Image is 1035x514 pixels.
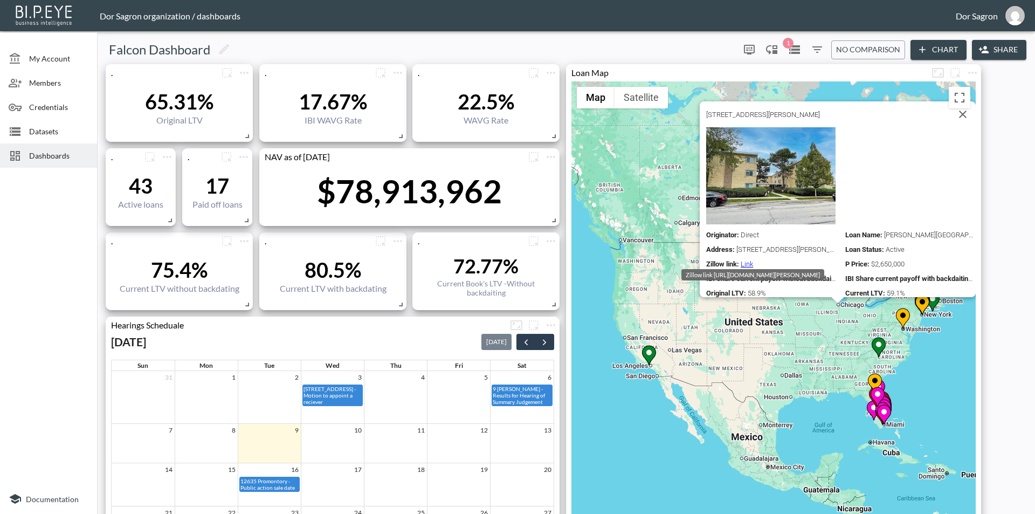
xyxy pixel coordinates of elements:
[542,148,560,166] button: more
[218,235,236,245] span: Attach chart to a group
[372,66,389,77] span: Attach chart to a group
[950,101,976,127] button: Close
[230,371,238,383] a: September 1, 2025
[100,11,956,21] div: Dor Sagron organization / dashboards
[141,148,158,166] button: more
[542,317,560,334] button: more
[106,320,508,330] div: Hearings Scheduale
[542,148,560,166] span: Chart settings
[458,89,515,114] div: 22.5%
[956,11,998,21] div: Dor Sagron
[525,232,542,250] button: more
[299,115,368,125] div: IBI WAVG Rate
[491,424,554,463] td: September 13, 2025
[845,289,885,297] strong: Current LTV :
[389,232,406,250] button: more
[29,126,88,137] span: Datasets
[372,232,389,250] button: more
[289,463,301,476] a: September 16, 2025
[135,360,150,371] a: Sunday
[364,371,427,424] td: September 4, 2025
[412,67,525,78] div: .
[681,269,824,280] div: Zillow link [URL][DOMAIN_NAME][PERSON_NAME]
[293,371,301,383] a: September 2, 2025
[515,360,529,371] a: Saturday
[106,152,141,162] div: .
[175,371,238,424] td: September 1, 2025
[577,87,615,108] button: Show street map
[542,463,554,476] a: September 20, 2025
[259,67,372,78] div: .
[542,64,560,81] button: more
[389,64,406,81] span: Chart settings
[280,283,387,293] div: Current LTV with backdating
[317,172,502,210] div: $78,913,962
[706,275,837,283] div: IBI Share current payoff without backdaiting 2658712
[845,231,882,239] strong: Loan Name :
[111,335,146,348] h2: [DATE]
[427,463,491,506] td: September 19, 2025
[706,260,837,268] div: Zillow link https://www.zillow.com/apartments/wilmette-il/1116-greenleaf-ave-g-h/9Hs29n/
[141,150,158,161] span: Attach chart to a group
[163,371,175,383] a: August 31, 2025
[741,260,753,268] a: Link
[845,245,884,253] strong: Loan Status :
[706,260,739,268] strong: Zillow link :
[845,231,976,239] div: Loan Name Greenleaf Ave
[389,232,406,250] span: Chart settings
[29,101,88,113] span: Credentials
[491,371,554,424] td: September 6, 2025
[29,77,88,88] span: Members
[458,115,515,125] div: WAVG Rate
[427,371,491,424] td: September 5, 2025
[106,67,218,78] div: .
[109,41,210,58] h5: Falcon Dashboard
[706,245,735,253] strong: Address :
[238,463,301,506] td: September 16, 2025
[453,360,465,371] a: Friday
[175,463,238,506] td: September 15, 2025
[964,64,981,81] span: Chart settings
[112,463,175,506] td: September 14, 2025
[836,43,900,57] span: No comparison
[542,424,554,436] a: September 13, 2025
[542,232,560,250] button: more
[301,424,364,463] td: September 10, 2025
[615,87,668,108] button: Show satellite imagery
[259,152,525,162] div: NAV as of 31/08/2025
[845,260,870,268] strong: P Price :
[218,66,236,77] span: Attach chart to a group
[259,236,372,246] div: .
[809,41,826,58] button: Filters
[175,424,238,463] td: September 8, 2025
[303,385,362,406] div: [STREET_ADDRESS] - Motion to appoint a reciever
[998,3,1032,29] button: dor_s@ibi.co.il
[492,385,552,406] div: 9 [PERSON_NAME] - Results for Hearing of Summary Judgement
[236,232,253,250] button: more
[145,89,214,114] div: 65.31%
[235,148,252,166] span: Chart settings
[29,53,88,64] span: My Account
[418,254,554,278] div: 72.77%
[525,235,542,245] span: Attach chart to a group
[218,150,235,161] span: Attach chart to a group
[197,360,215,371] a: Monday
[29,150,88,161] span: Dashboards
[389,64,406,81] button: more
[280,257,387,282] div: 80.5%
[516,334,536,351] button: Previous month
[301,371,364,424] td: September 3, 2025
[972,40,1026,60] button: Share
[26,495,79,504] span: Documentation
[118,173,163,198] div: 43
[262,360,277,371] a: Tuesday
[525,64,542,81] button: more
[238,371,301,424] td: September 2, 2025
[158,148,176,166] button: more
[845,275,976,283] div: IBI Share current payoff with backdaiting 2658712
[763,41,781,58] div: Enable/disable chart dragging
[412,236,525,246] div: .
[235,148,252,166] button: more
[9,492,88,505] a: Documentation
[167,424,175,436] a: September 7, 2025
